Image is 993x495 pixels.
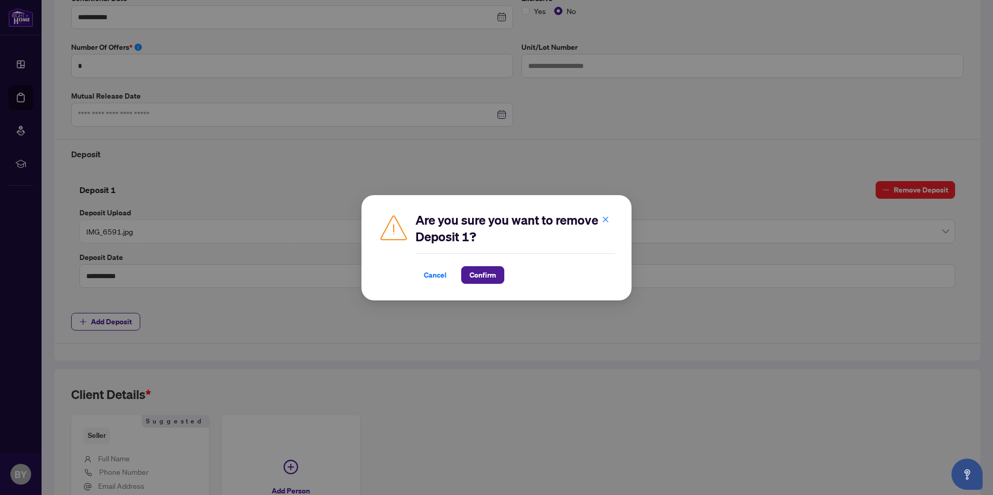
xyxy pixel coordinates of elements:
button: Open asap [951,459,983,490]
button: Cancel [415,266,455,284]
h2: Are you sure you want to remove Deposit 1? [415,212,615,245]
button: Confirm [461,266,504,284]
span: close [602,215,609,223]
span: Cancel [424,267,447,283]
span: Confirm [469,267,496,283]
img: Caution Icon [378,212,409,243]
